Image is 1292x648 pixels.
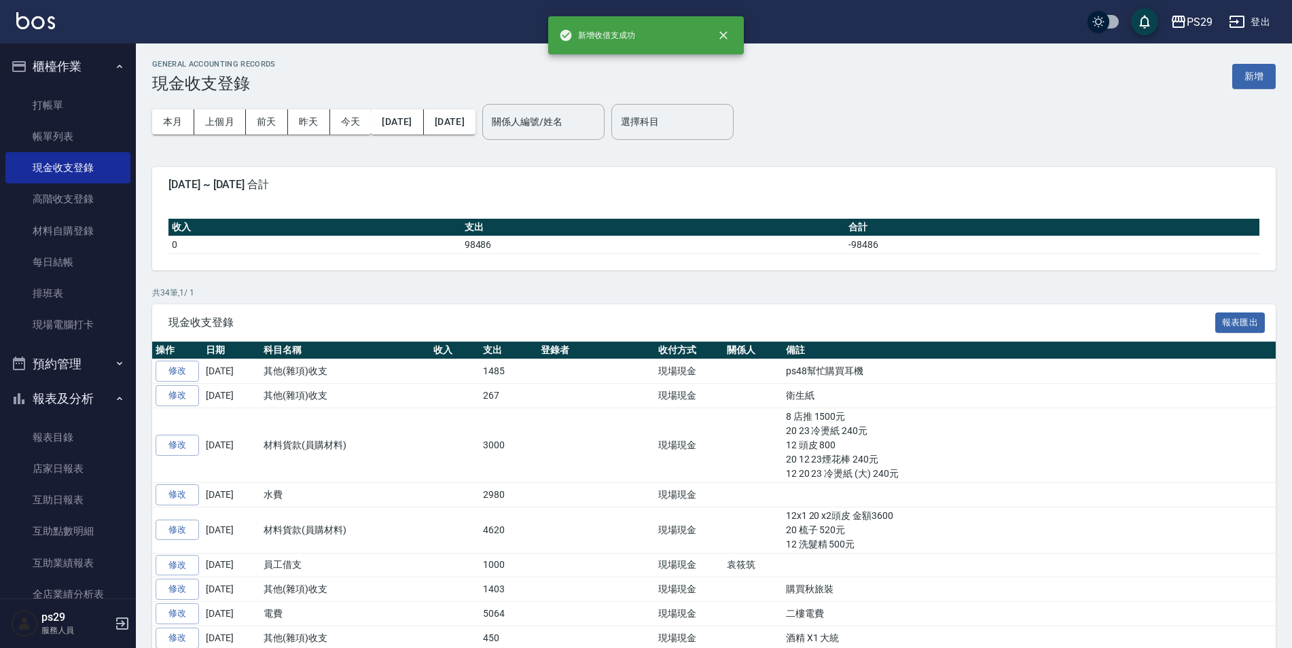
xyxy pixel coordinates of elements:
[783,577,1276,602] td: 購買秋旅裝
[5,422,130,453] a: 報表目錄
[480,408,537,482] td: 3000
[5,90,130,121] a: 打帳單
[424,109,475,134] button: [DATE]
[5,152,130,183] a: 現金收支登錄
[260,342,430,359] th: 科目名稱
[152,60,276,69] h2: GENERAL ACCOUNTING RECORDS
[152,74,276,93] h3: 現金收支登錄
[260,482,430,507] td: 水費
[168,219,461,236] th: 收入
[845,236,1259,253] td: -98486
[202,577,260,602] td: [DATE]
[260,577,430,602] td: 其他(雜項)收支
[655,507,723,553] td: 現場現金
[260,602,430,626] td: 電費
[480,507,537,553] td: 4620
[5,484,130,516] a: 互助日報表
[5,547,130,579] a: 互助業績報表
[1232,69,1276,82] a: 新增
[156,555,199,576] a: 修改
[202,359,260,384] td: [DATE]
[783,342,1276,359] th: 備註
[480,602,537,626] td: 5064
[783,359,1276,384] td: ps48幫忙購買耳機
[156,520,199,541] a: 修改
[5,579,130,610] a: 全店業績分析表
[156,603,199,624] a: 修改
[655,602,723,626] td: 現場現金
[480,482,537,507] td: 2980
[260,384,430,408] td: 其他(雜項)收支
[845,219,1259,236] th: 合計
[202,408,260,482] td: [DATE]
[480,577,537,602] td: 1403
[783,602,1276,626] td: 二樓電費
[41,624,111,636] p: 服務人員
[16,12,55,29] img: Logo
[156,385,199,406] a: 修改
[202,507,260,553] td: [DATE]
[5,381,130,416] button: 報表及分析
[1131,8,1158,35] button: save
[480,553,537,577] td: 1000
[156,435,199,456] a: 修改
[430,342,480,359] th: 收入
[202,342,260,359] th: 日期
[260,408,430,482] td: 材料貨款(員購材料)
[168,236,461,253] td: 0
[5,247,130,278] a: 每日結帳
[655,577,723,602] td: 現場現金
[202,482,260,507] td: [DATE]
[1215,315,1266,328] a: 報表匯出
[168,316,1215,329] span: 現金收支登錄
[5,183,130,215] a: 高階收支登錄
[5,516,130,547] a: 互助點數明細
[783,384,1276,408] td: 衛生紙
[655,408,723,482] td: 現場現金
[1215,312,1266,334] button: 報表匯出
[480,384,537,408] td: 267
[202,384,260,408] td: [DATE]
[5,346,130,382] button: 預約管理
[461,219,845,236] th: 支出
[480,359,537,384] td: 1485
[1165,8,1218,36] button: PS29
[5,309,130,340] a: 現場電腦打卡
[152,342,202,359] th: 操作
[194,109,246,134] button: 上個月
[260,507,430,553] td: 材料貨款(員購材料)
[11,610,38,637] img: Person
[723,553,783,577] td: 袁筱筑
[655,342,723,359] th: 收付方式
[5,453,130,484] a: 店家日報表
[156,361,199,382] a: 修改
[156,484,199,505] a: 修改
[1232,64,1276,89] button: 新增
[708,20,738,50] button: close
[202,553,260,577] td: [DATE]
[202,602,260,626] td: [DATE]
[655,553,723,577] td: 現場現金
[559,29,635,42] span: 新增收借支成功
[723,342,783,359] th: 關係人
[168,178,1259,192] span: [DATE] ~ [DATE] 合計
[330,109,372,134] button: 今天
[1187,14,1213,31] div: PS29
[655,482,723,507] td: 現場現金
[783,408,1276,482] td: 8 店推 1500元 20 23 冷燙紙 240元 12 頭皮 800 20 12 23煙花棒 240元 12 20 23 冷燙紙 (大) 240元
[156,579,199,600] a: 修改
[5,278,130,309] a: 排班表
[5,121,130,152] a: 帳單列表
[41,611,111,624] h5: ps29
[655,359,723,384] td: 現場現金
[5,49,130,84] button: 櫃檯作業
[371,109,423,134] button: [DATE]
[655,384,723,408] td: 現場現金
[461,236,845,253] td: 98486
[537,342,655,359] th: 登錄者
[152,287,1276,299] p: 共 34 筆, 1 / 1
[288,109,330,134] button: 昨天
[152,109,194,134] button: 本月
[260,359,430,384] td: 其他(雜項)收支
[260,553,430,577] td: 員工借支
